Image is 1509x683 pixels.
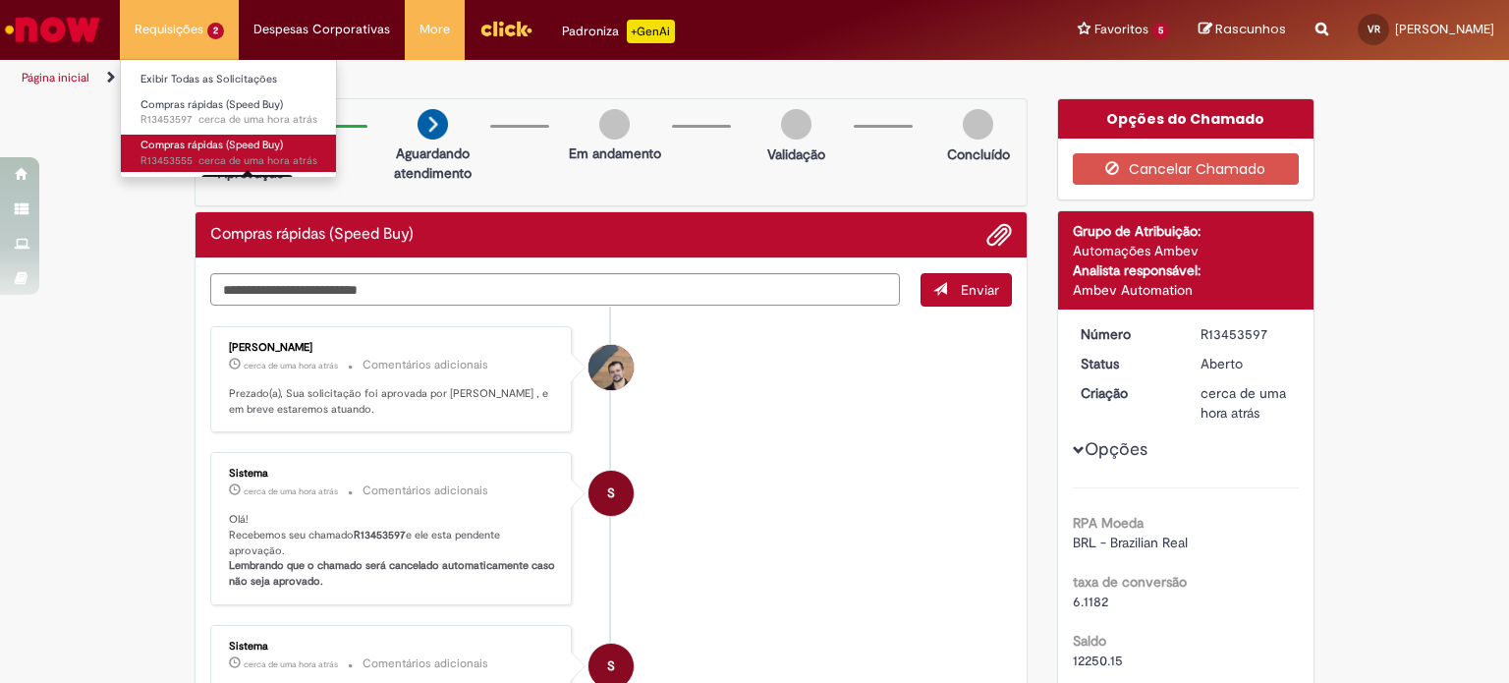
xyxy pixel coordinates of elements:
[1073,573,1187,591] b: taxa de conversão
[963,109,993,140] img: img-circle-grey.png
[569,143,661,163] p: Em andamento
[135,20,203,39] span: Requisições
[1152,23,1169,39] span: 5
[354,528,406,542] b: R13453597
[921,273,1012,307] button: Enviar
[229,512,556,590] p: Olá! Recebemos seu chamado e ele esta pendente aprovação.
[1073,260,1300,280] div: Analista responsável:
[22,70,89,85] a: Página inicial
[1073,514,1144,532] b: RPA Moeda
[210,273,900,307] textarea: Digite sua mensagem aqui...
[1201,324,1292,344] div: R13453597
[1073,221,1300,241] div: Grupo de Atribuição:
[1215,20,1286,38] span: Rascunhos
[244,658,338,670] time: 27/08/2025 16:32:39
[363,483,488,499] small: Comentários adicionais
[140,138,283,152] span: Compras rápidas (Speed Buy)
[1073,280,1300,300] div: Ambev Automation
[1073,241,1300,260] div: Automações Ambev
[229,342,556,354] div: [PERSON_NAME]
[1201,354,1292,373] div: Aberto
[1073,593,1108,610] span: 6.1182
[479,14,532,43] img: click_logo_yellow_360x200.png
[140,97,283,112] span: Compras rápidas (Speed Buy)
[363,357,488,373] small: Comentários adicionais
[1066,354,1187,373] dt: Status
[1201,384,1286,422] time: 27/08/2025 16:32:30
[229,558,558,589] b: Lembrando que o chamado será cancelado automaticamente caso não seja aprovado.
[229,641,556,653] div: Sistema
[120,59,337,178] ul: Requisições
[588,471,634,516] div: System
[588,345,634,390] div: Leonardo Tayette De Souza
[1058,99,1314,139] div: Opções do Chamado
[986,222,1012,248] button: Adicionar anexos
[1073,153,1300,185] button: Cancelar Chamado
[253,20,390,39] span: Despesas Corporativas
[607,470,615,517] span: S
[1368,23,1380,35] span: VR
[1073,534,1188,551] span: BRL - Brazilian Real
[244,485,338,497] time: 27/08/2025 16:32:43
[961,281,999,299] span: Enviar
[2,10,103,49] img: ServiceNow
[198,112,317,127] span: cerca de uma hora atrás
[140,153,317,169] span: R13453555
[1395,21,1494,37] span: [PERSON_NAME]
[1201,383,1292,423] div: 27/08/2025 16:32:30
[1073,632,1106,650] b: Saldo
[210,226,414,244] h2: Compras rápidas (Speed Buy) Histórico de tíquete
[201,175,293,198] div: [DATE] 16:25:49
[1201,384,1286,422] span: cerca de uma hora atrás
[627,20,675,43] p: +GenAi
[385,143,480,183] p: Aguardando atendimento
[1066,324,1187,344] dt: Número
[229,386,556,417] p: Prezado(a), Sua solicitação foi aprovada por [PERSON_NAME] , e em breve estaremos atuando.
[198,153,317,168] span: cerca de uma hora atrás
[1094,20,1148,39] span: Favoritos
[244,360,338,371] time: 27/08/2025 16:38:21
[121,135,337,171] a: Aberto R13453555 : Compras rápidas (Speed Buy)
[418,109,448,140] img: arrow-next.png
[121,94,337,131] a: Aberto R13453597 : Compras rápidas (Speed Buy)
[15,60,991,96] ul: Trilhas de página
[781,109,811,140] img: img-circle-grey.png
[947,144,1010,164] p: Concluído
[419,20,450,39] span: More
[121,69,337,90] a: Exibir Todas as Solicitações
[1066,383,1187,403] dt: Criação
[562,20,675,43] div: Padroniza
[198,112,317,127] time: 27/08/2025 16:32:32
[229,468,556,480] div: Sistema
[767,144,825,164] p: Validação
[244,658,338,670] span: cerca de uma hora atrás
[599,109,630,140] img: img-circle-grey.png
[1073,652,1123,669] span: 12250.15
[244,360,338,371] span: cerca de uma hora atrás
[140,112,317,128] span: R13453597
[363,655,488,672] small: Comentários adicionais
[1199,21,1286,39] a: Rascunhos
[244,485,338,497] span: cerca de uma hora atrás
[207,23,224,39] span: 2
